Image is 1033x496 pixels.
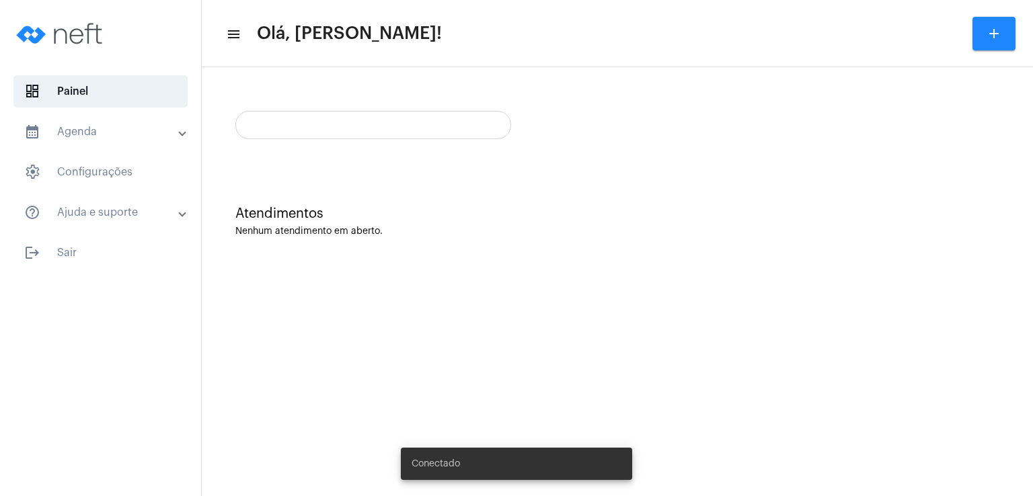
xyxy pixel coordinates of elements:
span: sidenav icon [24,164,40,180]
mat-icon: add [986,26,1002,42]
mat-icon: sidenav icon [24,245,40,261]
span: Configurações [13,156,188,188]
mat-icon: sidenav icon [24,124,40,140]
mat-panel-title: Ajuda e suporte [24,204,180,220]
div: Nenhum atendimento em aberto. [235,226,999,237]
span: sidenav icon [24,83,40,99]
img: logo-neft-novo-2.png [11,7,112,60]
mat-icon: sidenav icon [226,26,239,42]
mat-expansion-panel-header: sidenav iconAgenda [8,116,201,148]
mat-icon: sidenav icon [24,204,40,220]
mat-expansion-panel-header: sidenav iconAjuda e suporte [8,196,201,229]
span: Olá, [PERSON_NAME]! [257,23,442,44]
span: Conectado [412,457,460,470]
span: Sair [13,237,188,269]
div: Atendimentos [235,206,999,221]
mat-panel-title: Agenda [24,124,180,140]
span: Painel [13,75,188,108]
